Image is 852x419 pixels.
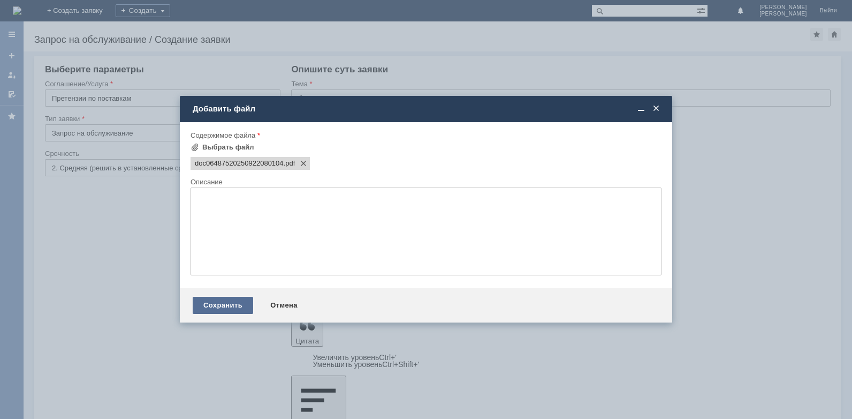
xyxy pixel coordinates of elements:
span: Свернуть (Ctrl + M) [636,104,646,114]
div: Выбрать файл [202,143,254,152]
span: Закрыть [651,104,661,114]
div: Добавить файл [193,104,661,114]
div: Описание [191,178,659,185]
span: doc06487520250922080104.pdf [284,159,295,168]
div: Содержимое файла [191,132,659,139]
span: doc06487520250922080104.pdf [195,159,284,168]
